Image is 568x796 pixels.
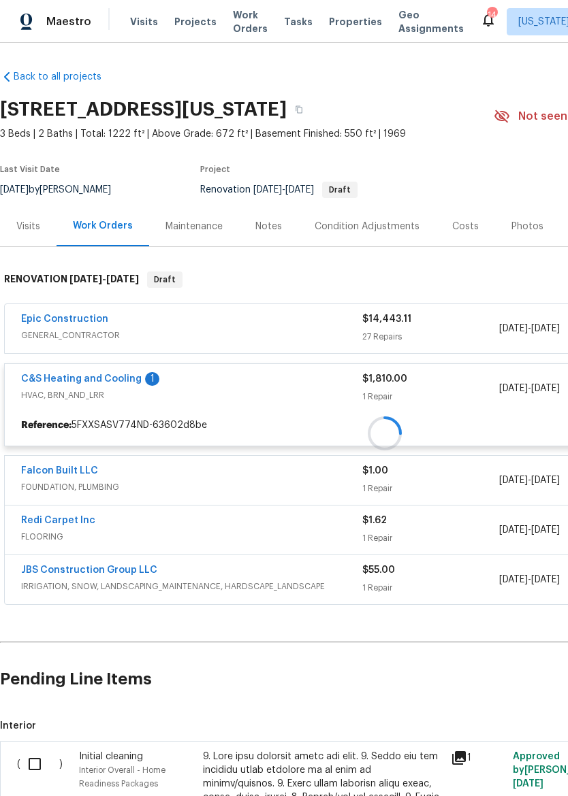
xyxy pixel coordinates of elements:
div: Maintenance [165,220,223,233]
div: Visits [16,220,40,233]
div: Work Orders [73,219,133,233]
span: - [253,185,314,195]
div: 14 [487,8,496,22]
span: Properties [329,15,382,29]
div: Photos [511,220,543,233]
span: Interior Overall - Home Readiness Packages [79,766,165,788]
div: 1 [451,750,505,766]
span: [DATE] [285,185,314,195]
span: Projects [174,15,217,29]
div: Costs [452,220,479,233]
span: Renovation [200,185,358,195]
span: Tasks [284,17,313,27]
div: Notes [255,220,282,233]
span: Work Orders [233,8,268,35]
button: Copy Address [287,97,311,122]
span: Project [200,165,230,173]
span: Maestro [46,15,91,29]
span: Visits [130,15,158,29]
span: [DATE] [253,185,282,195]
span: Geo Assignments [398,8,464,35]
span: [DATE] [513,779,543,789]
span: Draft [324,186,356,194]
div: Condition Adjustments [315,220,420,233]
span: Initial cleaning [79,752,143,761]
